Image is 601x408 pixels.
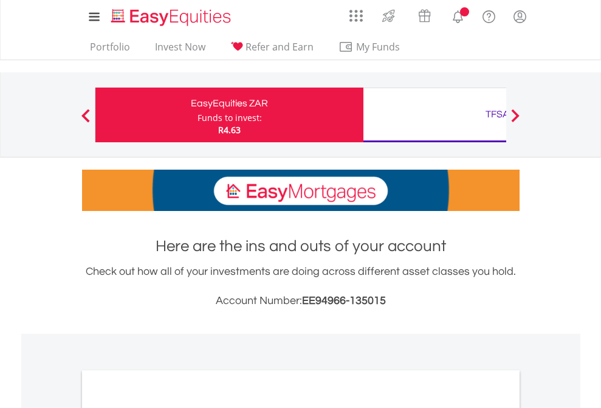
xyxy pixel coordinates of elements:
div: Funds to invest: [197,112,262,124]
a: Home page [106,3,236,27]
a: Notifications [442,3,473,27]
a: Refer and Earn [225,41,318,60]
h3: Account Number: [82,292,520,309]
img: vouchers-v2.svg [414,6,434,26]
a: Vouchers [407,3,442,26]
a: Invest Now [150,41,210,60]
a: My Profile [504,3,535,30]
img: grid-menu-icon.svg [349,9,363,22]
span: EE94966-135015 [302,295,386,306]
img: EasyEquities_Logo.png [109,7,236,27]
button: Next [503,115,527,127]
button: Previous [74,115,98,127]
img: thrive-v2.svg [379,6,399,26]
a: FAQ's and Support [473,3,504,27]
a: Portfolio [85,41,135,60]
span: R4.63 [218,124,241,136]
a: AppsGrid [342,3,371,22]
div: Check out how all of your investments are doing across different asset classes you hold. [82,263,520,309]
h1: Here are the ins and outs of your account [82,235,520,257]
span: Refer and Earn [246,40,314,54]
img: EasyMortage Promotion Banner [82,170,520,211]
span: My Funds [338,39,418,55]
div: EasyEquities ZAR [103,95,356,112]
